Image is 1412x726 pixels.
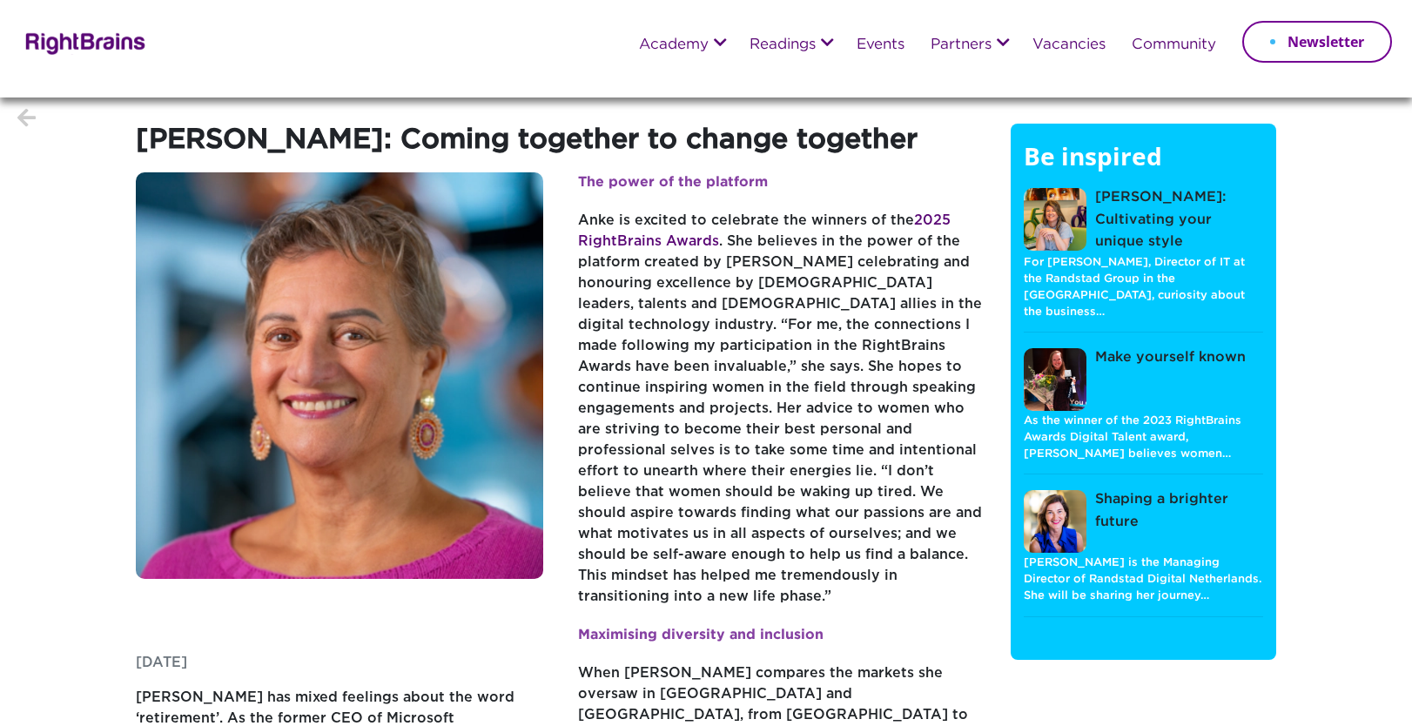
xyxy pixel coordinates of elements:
p: For [PERSON_NAME], Director of IT at the Randstad Group in the [GEOGRAPHIC_DATA], curiosity about... [1024,253,1263,321]
p: Anke is excited to celebrate the winners of the . She believes in the power of the platform creat... [578,211,985,625]
h5: Be inspired [1024,141,1263,188]
a: Academy [639,37,709,53]
strong: Maximising diversity and inclusion [578,629,824,642]
p: [DATE] [136,653,543,688]
p: [PERSON_NAME] is the Managing Director of Randstad Digital Netherlands. She will be sharing her j... [1024,554,1263,605]
a: 2025 RightBrains Awards [578,214,951,248]
img: Rightbrains [20,30,146,55]
a: Partners [931,37,992,53]
a: Shaping a brighter future [1024,488,1263,554]
a: Events [857,37,904,53]
a: Make yourself known [1024,346,1246,412]
a: Vacancies [1032,37,1106,53]
a: Readings [750,37,816,53]
strong: The power of the platform [578,176,768,189]
h1: [PERSON_NAME]: Coming together to change together [136,124,985,172]
a: [PERSON_NAME]: Cultivating your unique style [1024,186,1263,253]
a: Newsletter [1242,21,1392,63]
p: As the winner of the 2023 RightBrains Awards Digital Talent award, [PERSON_NAME] believes women… [1024,412,1263,463]
a: Community [1132,37,1216,53]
